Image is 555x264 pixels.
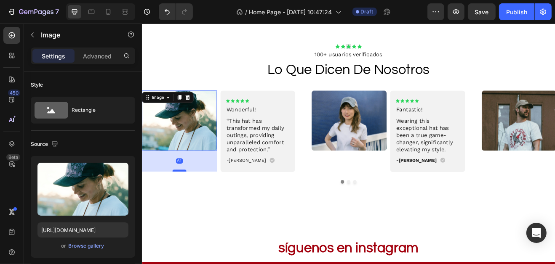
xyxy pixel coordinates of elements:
div: Rectangle [72,100,123,120]
button: Dot [258,192,262,196]
img: preview-image [37,163,128,216]
p: 100+ usuarios verificados [1,34,504,42]
div: Undo/Redo [159,3,193,20]
button: Save [468,3,496,20]
button: 7 [3,3,63,20]
div: Style [31,81,43,89]
span: or [61,241,67,251]
button: Dot [251,192,255,196]
span: Home Page - [DATE] 10:47:24 [249,8,332,16]
div: Beta [6,154,20,161]
button: Dot [243,192,247,196]
span: Save [475,8,489,16]
div: Image [11,87,29,94]
iframe: Design area [142,24,555,264]
img: gempages_585035747841540754-b0ee0449-9dd8-4091-b6e2-caa66fda822e.webp [208,82,299,156]
p: Settings [42,52,65,61]
p: -[PERSON_NAME] [311,164,360,171]
button: Publish [499,3,534,20]
div: 61 [42,165,50,172]
p: 7 [55,7,59,17]
div: Publish [506,8,527,16]
span: / [245,8,248,16]
div: 450 [8,90,20,96]
p: Fantastic! [311,101,388,110]
button: Browse gallery [68,242,105,250]
div: Browse gallery [69,242,104,250]
span: Draft [361,8,374,16]
p: Wearing this exceptional hat has been a true game-changer, significantly elevating my style. [311,115,388,159]
p: Wonderful! [104,101,180,110]
p: Image [41,30,112,40]
input: https://example.com/image.jpg [37,222,128,238]
div: Open Intercom Messenger [526,223,547,243]
p: “This hat has transformed my daily outings, providing unparalleled comfort and protection.” [104,115,180,159]
p: Advanced [83,52,112,61]
img: gempages_585035747841540754-93391ab4-cd22-4e4a-82b4-a4769a07644c.webp [416,82,507,156]
p: -[PERSON_NAME] [104,164,152,171]
div: Source [31,139,60,150]
p: lo que dicen de nosotros [1,46,504,68]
